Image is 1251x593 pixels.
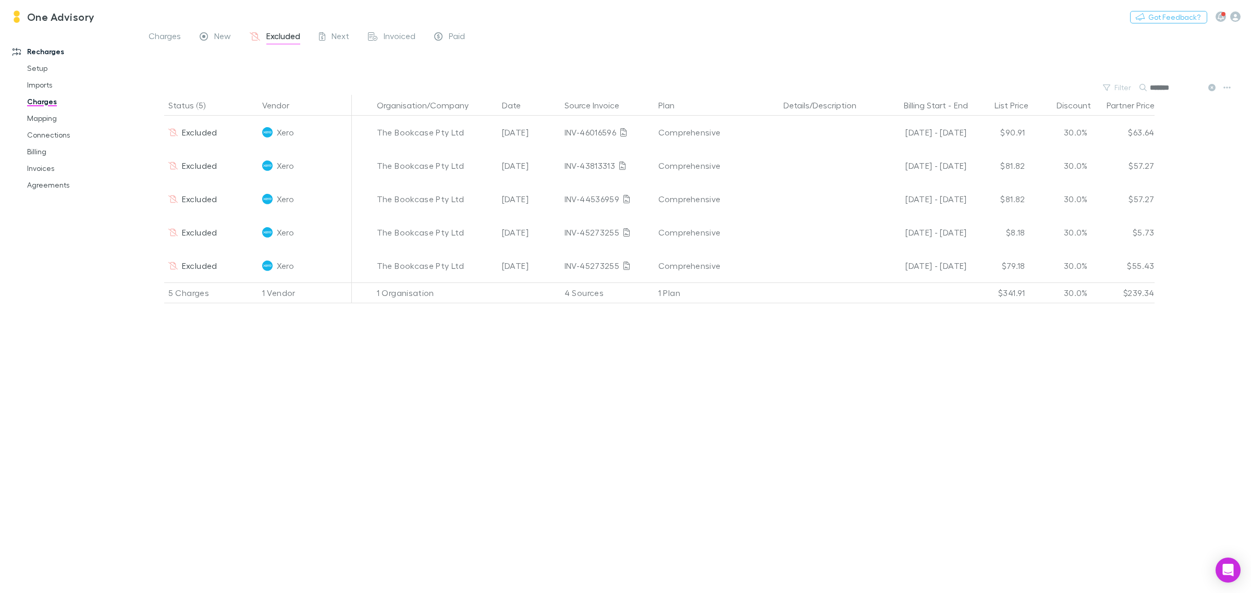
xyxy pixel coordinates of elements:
[565,182,650,216] div: INV-44536959
[1092,116,1155,149] div: $63.64
[1092,249,1155,282] div: $55.43
[877,95,978,116] div: -
[277,216,294,249] span: Xero
[1029,249,1092,282] div: 30.0%
[658,116,775,149] div: Comprehensive
[377,95,481,116] button: Organisation/Company
[332,31,349,44] span: Next
[904,95,946,116] button: Billing Start
[498,116,560,149] div: [DATE]
[1029,116,1092,149] div: 30.0%
[1130,11,1207,23] button: Got Feedback?
[17,77,147,93] a: Imports
[995,95,1041,116] button: List Price
[658,95,687,116] button: Plan
[967,116,1029,149] div: $90.91
[1107,95,1167,116] button: Partner Price
[17,177,147,193] a: Agreements
[498,182,560,216] div: [DATE]
[17,60,147,77] a: Setup
[502,95,533,116] button: Date
[277,182,294,216] span: Xero
[498,249,560,282] div: [DATE]
[2,43,147,60] a: Recharges
[658,249,775,282] div: Comprehensive
[967,216,1029,249] div: $8.18
[1098,81,1137,94] button: Filter
[262,261,273,271] img: Xero's Logo
[877,182,967,216] div: [DATE] - [DATE]
[1216,558,1241,583] div: Open Intercom Messenger
[565,95,632,116] button: Source Invoice
[17,93,147,110] a: Charges
[17,110,147,127] a: Mapping
[658,149,775,182] div: Comprehensive
[149,31,181,44] span: Charges
[168,95,218,116] button: Status (5)
[783,95,869,116] button: Details/Description
[1057,95,1103,116] button: Discount
[27,10,95,23] h3: One Advisory
[377,149,494,182] div: The Bookcase Pty Ltd
[658,182,775,216] div: Comprehensive
[214,31,231,44] span: New
[373,282,498,303] div: 1 Organisation
[967,182,1029,216] div: $81.82
[565,216,650,249] div: INV-45273255
[565,249,650,282] div: INV-45273255
[262,160,273,171] img: Xero's Logo
[377,182,494,216] div: The Bookcase Pty Ltd
[377,216,494,249] div: The Bookcase Pty Ltd
[1092,282,1155,303] div: $239.34
[262,95,302,116] button: Vendor
[262,127,273,138] img: Xero's Logo
[266,31,300,44] span: Excluded
[182,227,217,237] span: Excluded
[560,282,654,303] div: 4 Sources
[967,149,1029,182] div: $81.82
[654,282,779,303] div: 1 Plan
[1029,216,1092,249] div: 30.0%
[258,282,352,303] div: 1 Vendor
[182,194,217,204] span: Excluded
[277,149,294,182] span: Xero
[262,227,273,238] img: Xero's Logo
[498,216,560,249] div: [DATE]
[877,249,967,282] div: [DATE] - [DATE]
[384,31,415,44] span: Invoiced
[277,116,294,149] span: Xero
[877,149,967,182] div: [DATE] - [DATE]
[17,127,147,143] a: Connections
[565,149,650,182] div: INV-43813313
[1092,216,1155,249] div: $5.73
[182,127,217,137] span: Excluded
[565,116,650,149] div: INV-46016596
[1029,182,1092,216] div: 30.0%
[967,249,1029,282] div: $79.18
[164,282,258,303] div: 5 Charges
[377,116,494,149] div: The Bookcase Pty Ltd
[262,194,273,204] img: Xero's Logo
[877,116,967,149] div: [DATE] - [DATE]
[17,160,147,177] a: Invoices
[449,31,465,44] span: Paid
[1092,149,1155,182] div: $57.27
[954,95,968,116] button: End
[277,249,294,282] span: Xero
[17,143,147,160] a: Billing
[1029,149,1092,182] div: 30.0%
[10,10,23,23] img: One Advisory's Logo
[1029,282,1092,303] div: 30.0%
[4,4,101,29] a: One Advisory
[658,216,775,249] div: Comprehensive
[498,149,560,182] div: [DATE]
[967,282,1029,303] div: $341.91
[877,216,967,249] div: [DATE] - [DATE]
[1092,182,1155,216] div: $57.27
[182,160,217,170] span: Excluded
[377,249,494,282] div: The Bookcase Pty Ltd
[182,261,217,270] span: Excluded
